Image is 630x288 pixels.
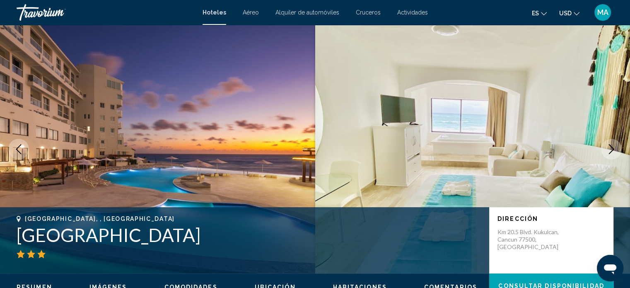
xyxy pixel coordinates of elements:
[203,9,226,16] a: Hoteles
[559,10,572,17] span: USD
[532,10,539,17] span: es
[397,9,428,16] a: Actividades
[17,4,194,21] a: Travorium
[17,224,481,246] h1: [GEOGRAPHIC_DATA]
[275,9,339,16] a: Alquiler de automóviles
[497,228,564,251] p: Km 20.5 Blvd. Kukulcan, Cancun 77500, [GEOGRAPHIC_DATA]
[532,7,547,19] button: Change language
[601,139,622,160] button: Next image
[597,255,623,281] iframe: Botón para iniciar la ventana de mensajería
[8,139,29,160] button: Previous image
[592,4,613,21] button: User Menu
[559,7,579,19] button: Change currency
[497,215,605,222] p: Dirección
[25,215,175,222] span: [GEOGRAPHIC_DATA], , [GEOGRAPHIC_DATA]
[356,9,381,16] a: Cruceros
[597,8,608,17] span: MA
[243,9,259,16] a: Aéreo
